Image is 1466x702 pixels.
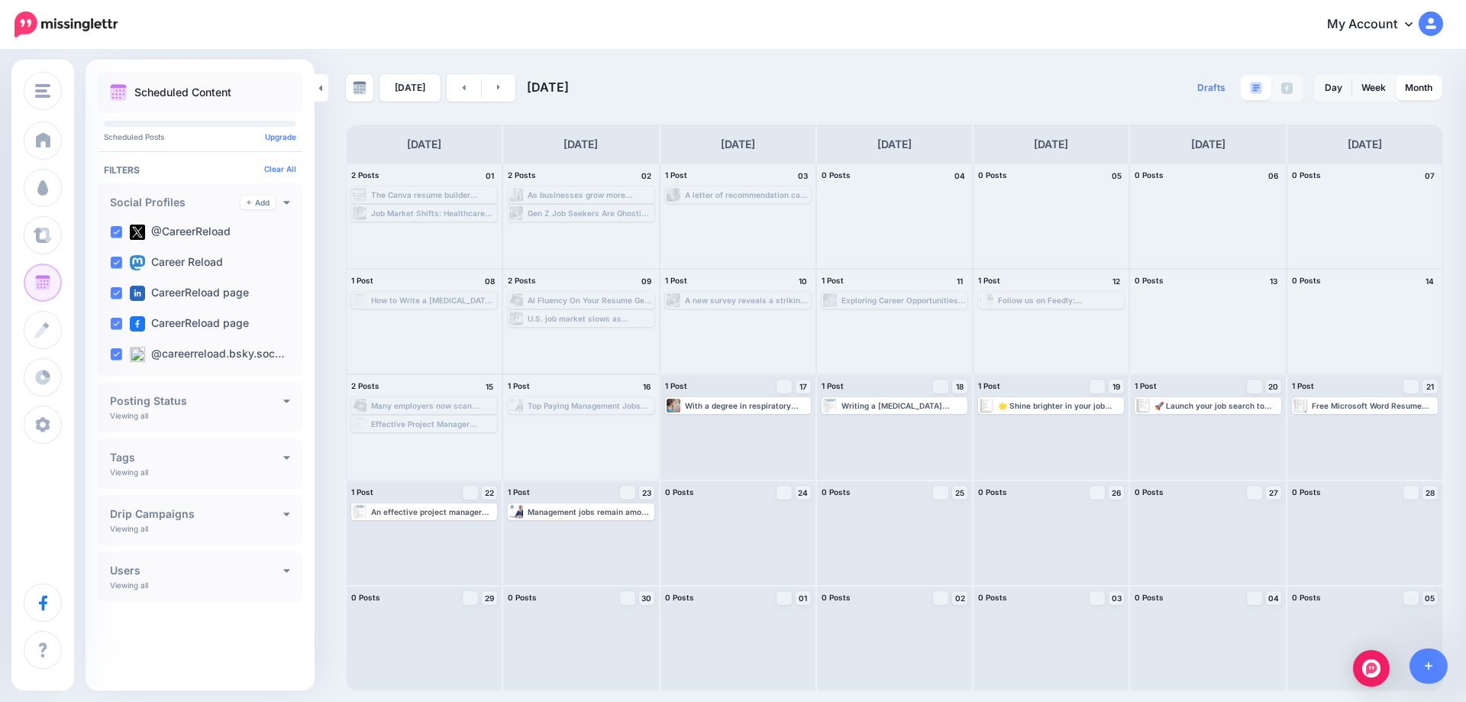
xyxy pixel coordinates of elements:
div: Free Microsoft Word Resume Templates for 2025 – Download & Edit Instantly. Choose from over 65 te... [1312,401,1436,410]
span: 21 [1426,383,1434,390]
a: 28 [1422,486,1438,500]
a: Clear All [264,164,296,173]
span: 25 [955,489,964,497]
a: 30 [639,591,654,605]
p: Viewing all [110,411,148,420]
div: Top Paying Management Jobs and Salaries in [DATE] 👉 [URL][DOMAIN_NAME] #ManagementJobs #HighPayin... [528,401,652,410]
span: 0 Posts [822,170,851,180]
img: paragraph-boxed.png [1250,82,1262,94]
span: 26 [1112,489,1121,497]
a: 24 [796,486,811,500]
span: 0 Posts [351,593,380,602]
img: mastodon-square.png [130,255,145,270]
span: 0 Posts [1135,170,1164,180]
img: facebook-grey-square.png [1281,82,1293,94]
h4: [DATE] [563,135,598,154]
h4: 04 [952,169,967,183]
span: 17 [799,383,807,390]
div: An effective project manager resume highlights not only what you’ve accomplished but also how you... [371,507,496,516]
img: twitter-square.png [130,225,145,240]
h4: [DATE] [1034,135,1068,154]
span: 03 [1112,594,1122,602]
div: 🚀 Launch your job search to new heights with this free Word resume template. Effortlessly create ... [1154,401,1279,410]
div: A letter of recommendation can open doors that might otherwise remain closed. Read more: [URL][DO... [685,190,809,199]
span: 1 Post [508,381,530,390]
span: 20 [1268,383,1278,390]
span: 01 [799,594,807,602]
span: 0 Posts [1292,593,1321,602]
label: @CareerReload [130,225,231,240]
h4: 14 [1422,274,1438,288]
div: Exploring Career Opportunities with a Respiratory Therapy Degree 👉 [URL][DOMAIN_NAME] #Respirator... [841,296,966,305]
span: 0 Posts [1135,276,1164,285]
span: 0 Posts [1292,487,1321,497]
span: 1 Post [1135,381,1157,390]
h4: Drip Campaigns [110,509,283,519]
span: 04 [1268,594,1279,602]
div: Writing a [MEDICAL_DATA] resume is an exercise in communication, strategy, and self-reflection. R... [841,401,966,410]
img: linkedin-square.png [130,286,145,301]
span: 2 Posts [508,170,536,180]
div: Many employers now scan resumes for AI fluency, but candidates who land offers are the ones who s... [371,401,496,410]
span: 1 Post [351,276,373,285]
span: 2 Posts [508,276,536,285]
h4: Filters [104,164,296,176]
h4: 07 [1422,169,1438,183]
span: 1 Post [1292,381,1314,390]
a: 03 [1109,591,1124,605]
a: 05 [1422,591,1438,605]
h4: 10 [796,274,811,288]
span: 0 Posts [978,170,1007,180]
a: 23 [639,486,654,500]
h4: [DATE] [1191,135,1225,154]
label: CareerReload page [130,316,249,332]
a: My Account [1312,6,1443,44]
img: calendar.png [110,84,127,101]
a: 20 [1266,380,1281,393]
div: AI Fluency On Your Resume Gets You Noticed, But Soft Skills Get You Hired 👉 [URL][DOMAIN_NAME] #A... [528,296,652,305]
span: 24 [798,489,808,497]
span: 0 Posts [978,593,1007,602]
span: 1 Post [508,487,530,497]
span: 1 Post [822,381,844,390]
a: 02 [952,591,967,605]
span: 1 Post [351,487,373,497]
span: 0 Posts [508,593,537,602]
div: Effective Project Manager Resume Examples & Template [URL][DOMAIN_NAME] #ProjectManager #ResumeEx... [371,419,496,429]
h4: [DATE] [407,135,441,154]
h4: [DATE] [877,135,912,154]
span: 05 [1425,594,1435,602]
h4: 12 [1109,274,1124,288]
span: Drafts [1197,83,1225,92]
span: 29 [485,594,494,602]
h4: 08 [482,274,497,288]
h4: 16 [639,380,654,393]
h4: 09 [639,274,654,288]
div: The Canva resume builder combines design flexibility with pre-made templates, giving job seekers ... [371,190,496,199]
h4: Posting Status [110,396,283,406]
span: 30 [641,594,651,602]
a: Month [1396,76,1442,100]
a: Upgrade [265,132,296,141]
a: Drafts [1188,74,1235,102]
a: 26 [1109,486,1124,500]
div: U.S. job market slows as healthcare adds thousands of jobs while tech hiring cools. See why healt... [528,314,652,323]
div: As businesses grow more complex, the demand for executive assistants who can rise to this challen... [528,190,652,199]
img: facebook-square.png [130,316,145,332]
div: Open Intercom Messenger [1353,650,1390,687]
label: Career Reload [130,255,223,270]
span: 27 [1269,489,1278,497]
span: 2 Posts [351,170,379,180]
div: Gen Z Job Seekers Are Ghosting Employers: New Survey Shows 41% Walk Away Read more: [URL][DOMAIN_... [528,209,652,218]
a: Week [1352,76,1395,100]
span: 0 Posts [1292,276,1321,285]
div: With a degree in respiratory therapy, you can pursue many career paths and make a real difference... [685,401,809,410]
label: @careerreload.bsky.soc… [130,347,285,362]
h4: [DATE] [721,135,755,154]
a: 22 [482,486,497,500]
h4: 03 [796,169,811,183]
div: Management jobs remain among the most rewarding paths in business. They offer leadership, influen... [528,507,652,516]
div: Follow us on Feedly: [URL][DOMAIN_NAME][DOMAIN_NAME] #Feedly #Feed #rss #Blog #BlogAggregator #Ca... [998,296,1122,305]
h4: 11 [952,274,967,288]
span: [DATE] [527,79,569,95]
